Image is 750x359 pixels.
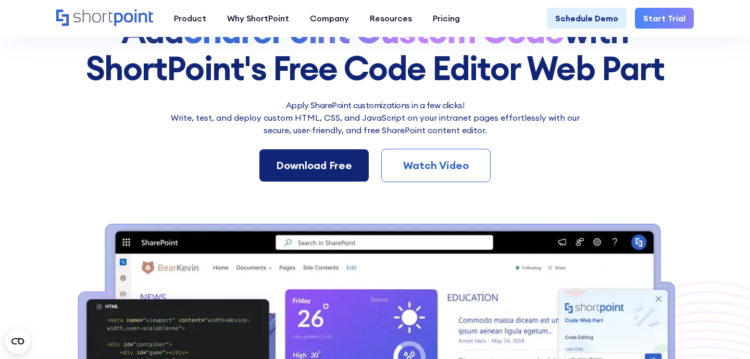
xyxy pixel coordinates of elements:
a: Watch Video [381,149,491,182]
div: Product [174,12,206,24]
a: Resources [359,8,422,29]
a: Home [56,9,153,27]
h2: Apply SharePoint customizations in a few clicks! [164,99,586,111]
div: Pricing [433,12,460,24]
p: Write, test, and deploy custom HTML, CSS, and JavaScript on your intranet pages effortlessly wi﻿t... [164,111,586,136]
h1: Add with ShortPoint's Free Code Editor Web Part [56,13,694,86]
a: Product [164,8,217,29]
div: Watch Video [398,158,473,173]
a: Company [299,8,359,29]
div: Download Free [276,158,352,173]
div: Company [310,12,349,24]
div: Resources [370,12,412,24]
a: Pricing [422,8,470,29]
iframe: Chat Widget [698,309,750,359]
div: Why ShortPoint [227,12,289,24]
a: Schedule Demo [547,8,627,29]
a: Download Free [259,149,369,182]
button: Open CMP widget [5,329,30,354]
a: Why ShortPoint [217,8,299,29]
a: Start Trial [635,8,694,29]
